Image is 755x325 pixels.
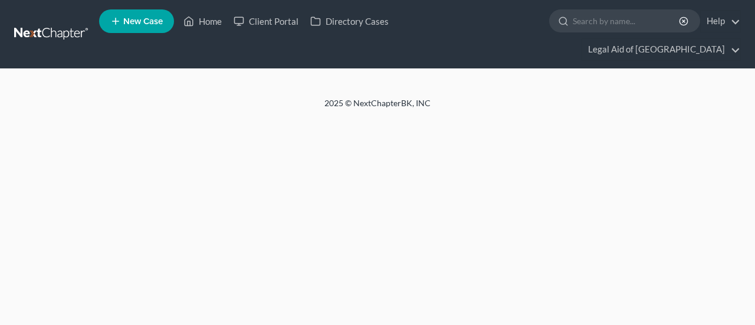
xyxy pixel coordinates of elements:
a: Legal Aid of [GEOGRAPHIC_DATA] [582,39,740,60]
a: Directory Cases [304,11,395,32]
a: Help [701,11,740,32]
div: 2025 © NextChapterBK, INC [41,97,714,119]
a: Client Portal [228,11,304,32]
input: Search by name... [573,10,681,32]
span: New Case [123,17,163,26]
a: Home [178,11,228,32]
